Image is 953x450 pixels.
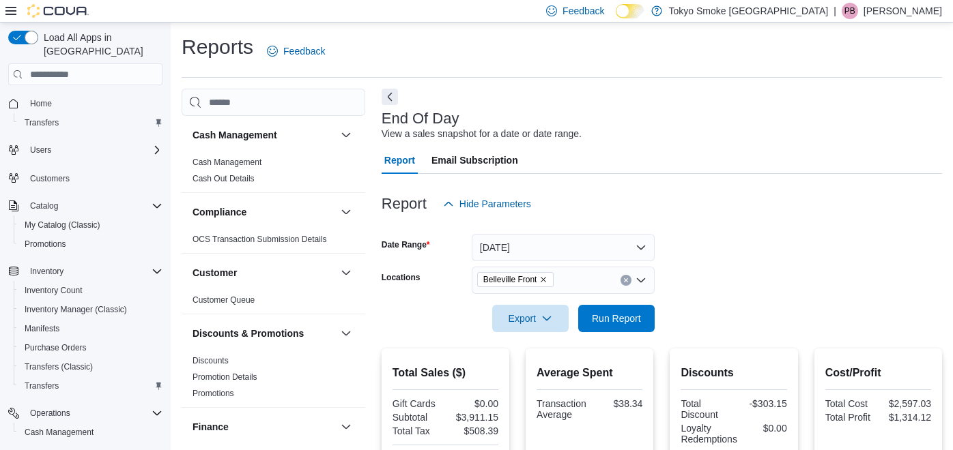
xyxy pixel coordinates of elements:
button: Cash Management [14,423,168,442]
button: Transfers [14,113,168,132]
button: Discounts & Promotions [193,327,335,340]
button: Operations [25,405,76,421]
div: $0.00 [743,423,787,434]
span: Transfers [25,380,59,391]
span: Manifests [25,323,59,334]
span: Transfers [19,378,162,394]
h2: Average Spent [537,365,642,381]
span: Operations [30,408,70,419]
span: Email Subscription [431,147,518,174]
button: Catalog [3,196,168,215]
a: Transfers [19,378,64,394]
span: Users [30,145,51,155]
span: PB [844,3,855,19]
button: Hide Parameters [438,190,537,217]
span: Home [25,95,162,112]
input: Dark Mode [616,4,644,18]
a: Cash Management [193,157,261,167]
button: Purchase Orders [14,338,168,357]
button: Promotions [14,235,168,254]
div: $0.00 [448,398,498,409]
button: Users [3,140,168,160]
span: Operations [25,405,162,421]
a: Inventory Manager (Classic) [19,301,132,318]
span: Belleville Front [483,273,537,286]
div: $2,597.03 [881,398,931,409]
span: Hide Parameters [459,197,531,211]
div: Loyalty Redemptions [681,423,737,445]
label: Date Range [382,239,430,250]
a: Discounts [193,356,229,365]
h2: Total Sales ($) [393,365,498,381]
div: -$303.15 [737,398,787,409]
button: Next [382,89,398,105]
span: Promotion Details [193,372,257,382]
button: Discounts & Promotions [338,325,354,342]
span: Catalog [30,200,58,211]
button: Open list of options [636,275,646,286]
p: | [834,3,836,19]
span: Inventory Manager (Classic) [19,301,162,318]
div: View a sales snapshot for a date or date range. [382,127,582,141]
span: Users [25,142,162,158]
h3: End Of Day [382,110,459,127]
span: Purchase Orders [19,340,162,356]
button: Customer [193,266,335,280]
span: Feedback [563,4,604,18]
div: $508.39 [448,425,498,436]
h1: Reports [182,33,253,61]
div: Customer [182,292,365,314]
div: Discounts & Promotions [182,352,365,407]
h3: Finance [193,420,229,434]
div: Total Tax [393,425,443,436]
button: Customers [3,168,168,187]
button: Transfers [14,376,168,395]
div: Subtotal [393,412,443,423]
span: Customers [30,173,70,184]
div: Total Discount [681,398,731,420]
span: Transfers (Classic) [25,361,93,372]
button: Cash Management [338,127,354,143]
div: Parker Bateman [842,3,858,19]
span: Promotions [19,236,162,252]
div: Total Profit [825,412,876,423]
span: Transfers (Classic) [19,359,162,375]
span: Cash Management [19,424,162,440]
span: Promotions [25,239,66,250]
button: My Catalog (Classic) [14,215,168,235]
span: Cash Management [193,157,261,168]
span: Export [500,305,560,332]
h3: Customer [193,266,237,280]
span: Transfers [25,117,59,128]
button: Inventory Manager (Classic) [14,300,168,319]
button: Inventory Count [14,281,168,300]
p: Tokyo Smoke [GEOGRAPHIC_DATA] [669,3,829,19]
h2: Discounts [681,365,786,381]
button: Inventory [3,262,168,281]
img: Cova [27,4,89,18]
p: [PERSON_NAME] [864,3,942,19]
button: Finance [338,419,354,435]
span: Inventory Count [19,282,162,299]
a: Transfers (Classic) [19,359,98,375]
button: Compliance [193,205,335,219]
a: Customer Queue [193,295,255,305]
button: Finance [193,420,335,434]
button: Inventory [25,263,69,280]
div: $1,314.12 [881,412,931,423]
h3: Report [382,196,427,212]
button: Run Report [578,305,655,332]
span: Manifests [19,320,162,337]
div: $38.34 [593,398,643,409]
span: OCS Transaction Submission Details [193,234,327,245]
button: Transfers (Classic) [14,357,168,376]
a: Purchase Orders [19,340,92,356]
button: Operations [3,404,168,423]
span: Inventory [25,263,162,280]
h3: Compliance [193,205,246,219]
span: Purchase Orders [25,342,87,353]
button: Compliance [338,204,354,220]
label: Locations [382,272,421,283]
div: Compliance [182,231,365,253]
